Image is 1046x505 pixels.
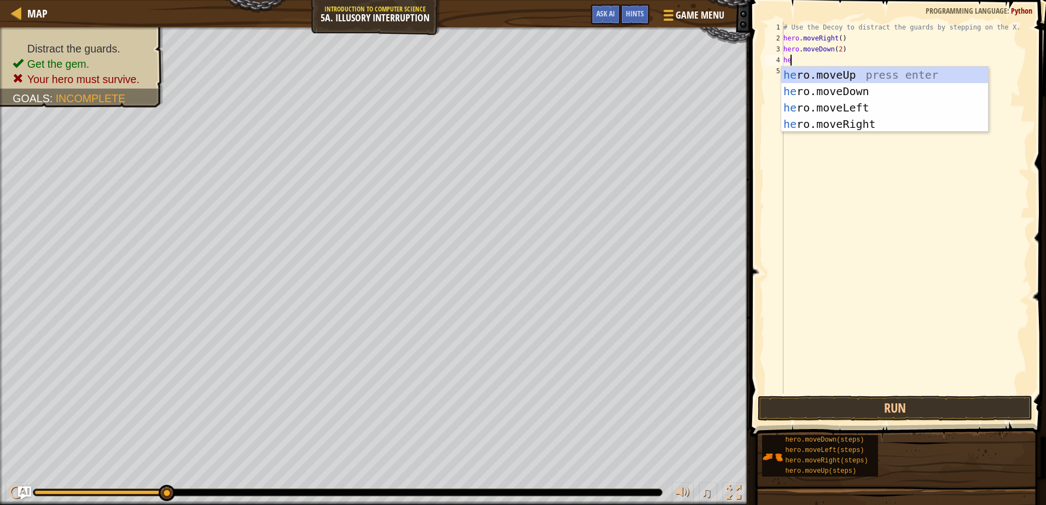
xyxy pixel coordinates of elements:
span: Programming language [926,5,1007,16]
span: Your hero must survive. [27,73,140,85]
button: Ask AI [18,486,31,500]
span: Ask AI [596,8,615,19]
button: Adjust volume [672,483,694,505]
button: Ask AI [591,4,620,25]
span: hero.moveLeft(steps) [786,447,864,454]
span: : [50,92,56,104]
div: 4 [765,55,783,66]
span: : [1007,5,1011,16]
span: ♫ [701,484,712,501]
span: Game Menu [676,8,724,22]
span: Map [27,6,48,21]
li: Get the gem. [13,56,152,72]
span: hero.moveUp(steps) [786,467,857,475]
li: Your hero must survive. [13,72,152,87]
span: hero.moveDown(steps) [786,436,864,444]
span: Incomplete [56,92,125,104]
span: hero.moveRight(steps) [786,457,868,465]
button: Ctrl + P: Pause [5,483,27,505]
div: 5 [765,66,783,77]
button: Run [758,396,1032,421]
span: Python [1011,5,1032,16]
img: portrait.png [762,447,783,467]
a: Map [22,6,48,21]
div: 3 [765,44,783,55]
span: Get the gem. [27,58,89,70]
button: Toggle fullscreen [723,483,745,505]
li: Distract the guards. [13,41,152,56]
button: ♫ [699,483,718,505]
span: Hints [626,8,644,19]
span: Goals [13,92,50,104]
div: 1 [765,22,783,33]
div: 2 [765,33,783,44]
button: Game Menu [655,4,731,30]
span: Distract the guards. [27,43,120,55]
